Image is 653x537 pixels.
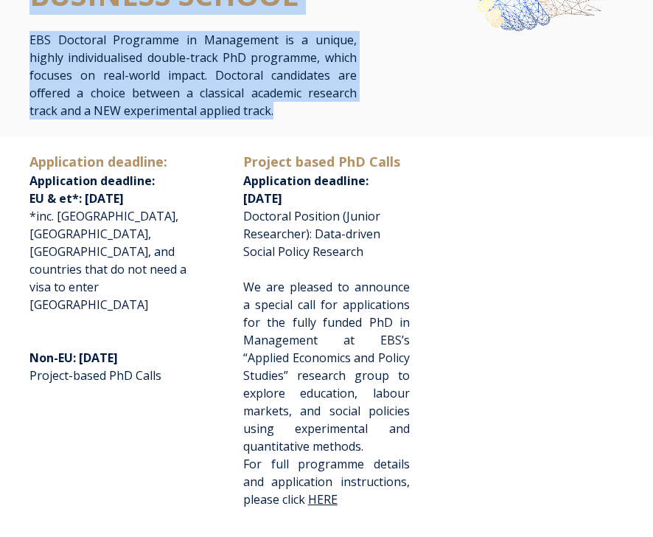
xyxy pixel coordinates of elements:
[243,153,400,170] span: Project based PhD Calls
[29,31,357,119] p: EBS Doctoral Programme in Management is a unique, highly individualised double-track PhD programm...
[243,279,410,454] span: We are pleased to announce a special call for applications for the fully funded PhD in Management...
[243,208,380,260] span: Doctoral Position (Junior Researcher): Data-driven Social Policy Research
[243,456,410,507] span: For full programme details and application instructions, please click
[243,190,282,207] span: [DATE]
[29,152,196,313] p: *inc. [GEOGRAPHIC_DATA], [GEOGRAPHIC_DATA], [GEOGRAPHIC_DATA], and countries that do not need a v...
[29,190,124,207] span: EU & et*: [DATE]
[29,153,167,170] span: Application deadline:
[29,331,196,402] p: Project-based PhD Calls
[29,173,155,189] span: Application deadline:
[308,491,338,507] a: HERE
[243,154,400,189] span: Application deadline:
[29,350,118,366] span: Non-EU: [DATE]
